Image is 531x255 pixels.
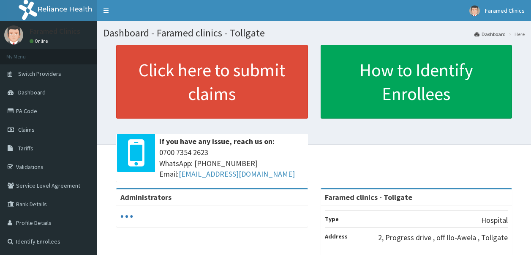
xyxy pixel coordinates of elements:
span: Dashboard [18,89,46,96]
span: Switch Providers [18,70,61,78]
img: User Image [469,6,480,16]
b: Type [325,215,339,223]
p: Faramed Clinics [30,28,80,35]
span: 0700 7354 2623 WhatsApp: [PHONE_NUMBER] Email: [159,147,304,180]
b: Administrators [120,192,172,202]
li: Here [506,30,525,38]
svg: audio-loading [120,210,133,223]
img: User Image [4,25,23,44]
span: Claims [18,126,35,133]
p: 2, Progress drive , off Ilo-Awela , Tollgate [378,232,508,243]
p: Hospital [481,215,508,226]
b: If you have any issue, reach us on: [159,136,275,146]
a: How to Identify Enrollees [321,45,512,119]
span: Tariffs [18,144,33,152]
strong: Faramed clinics - Tollgate [325,192,412,202]
a: Dashboard [474,30,506,38]
b: Address [325,233,348,240]
a: Click here to submit claims [116,45,308,119]
h1: Dashboard - Faramed clinics - Tollgate [103,28,525,39]
a: Online [30,38,50,44]
span: Faramed Clinics [485,7,525,14]
a: [EMAIL_ADDRESS][DOMAIN_NAME] [179,169,295,179]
